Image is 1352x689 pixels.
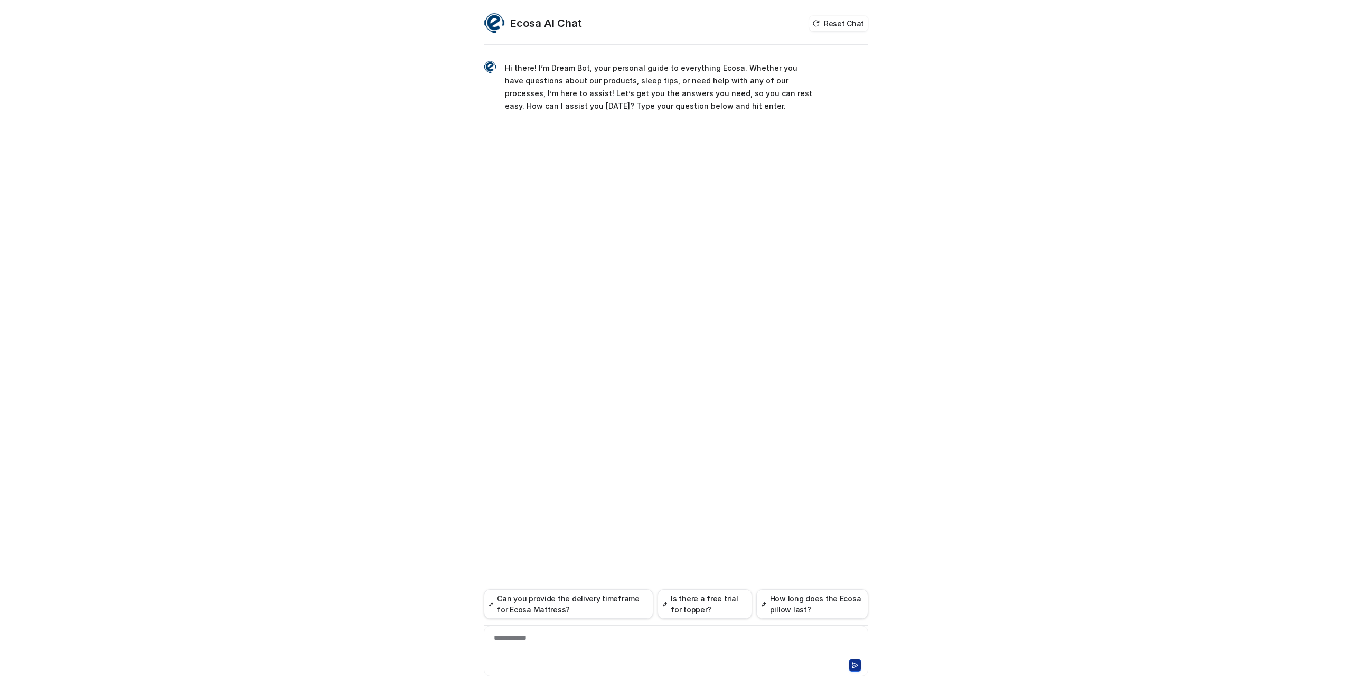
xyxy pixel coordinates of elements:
[484,13,505,34] img: Widget
[510,16,582,31] h2: Ecosa AI Chat
[658,589,752,619] button: Is there a free trial for topper?
[505,62,814,112] p: Hi there! I’m Dream Bot, your personal guide to everything Ecosa. Whether you have questions abou...
[756,589,868,619] button: How long does the Ecosa pillow last?
[809,16,868,31] button: Reset Chat
[484,61,496,73] img: Widget
[484,589,653,619] button: Can you provide the delivery timeframe for Ecosa Mattress?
